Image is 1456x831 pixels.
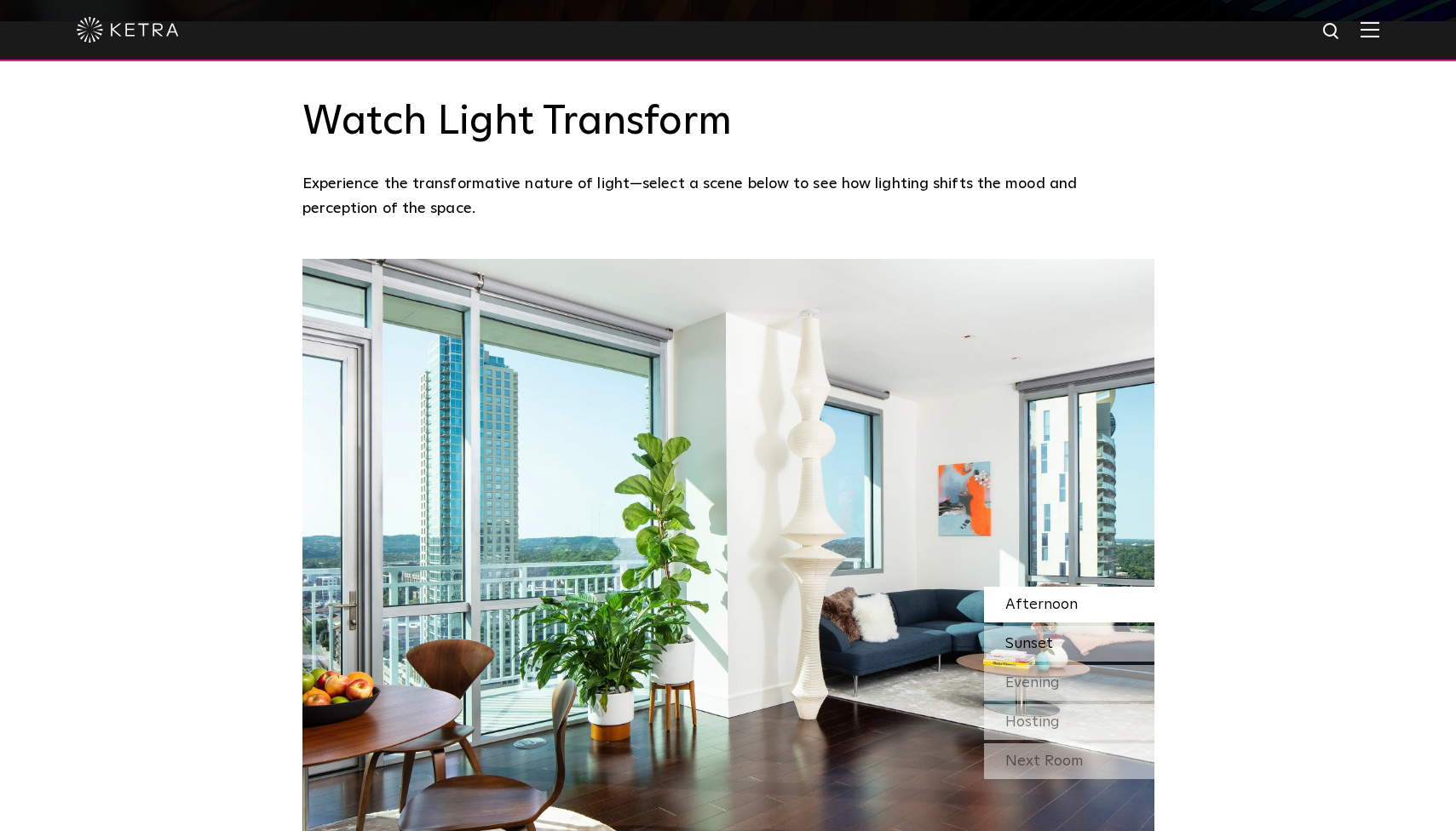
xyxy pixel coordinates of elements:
[1005,675,1060,691] span: Evening
[1321,21,1343,43] img: search icon
[302,172,1146,221] p: Experience the transformative nature of light—select a scene below to see how lighting shifts the...
[1005,714,1060,730] span: Hosting
[984,743,1154,779] div: Next Room
[1005,597,1078,612] span: Afternoon
[1005,636,1053,651] span: Sunset
[302,98,1154,147] h3: Watch Light Transform
[1361,21,1379,37] img: Hamburger%20Nav.svg
[77,17,179,43] img: ketra-logo-2019-white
